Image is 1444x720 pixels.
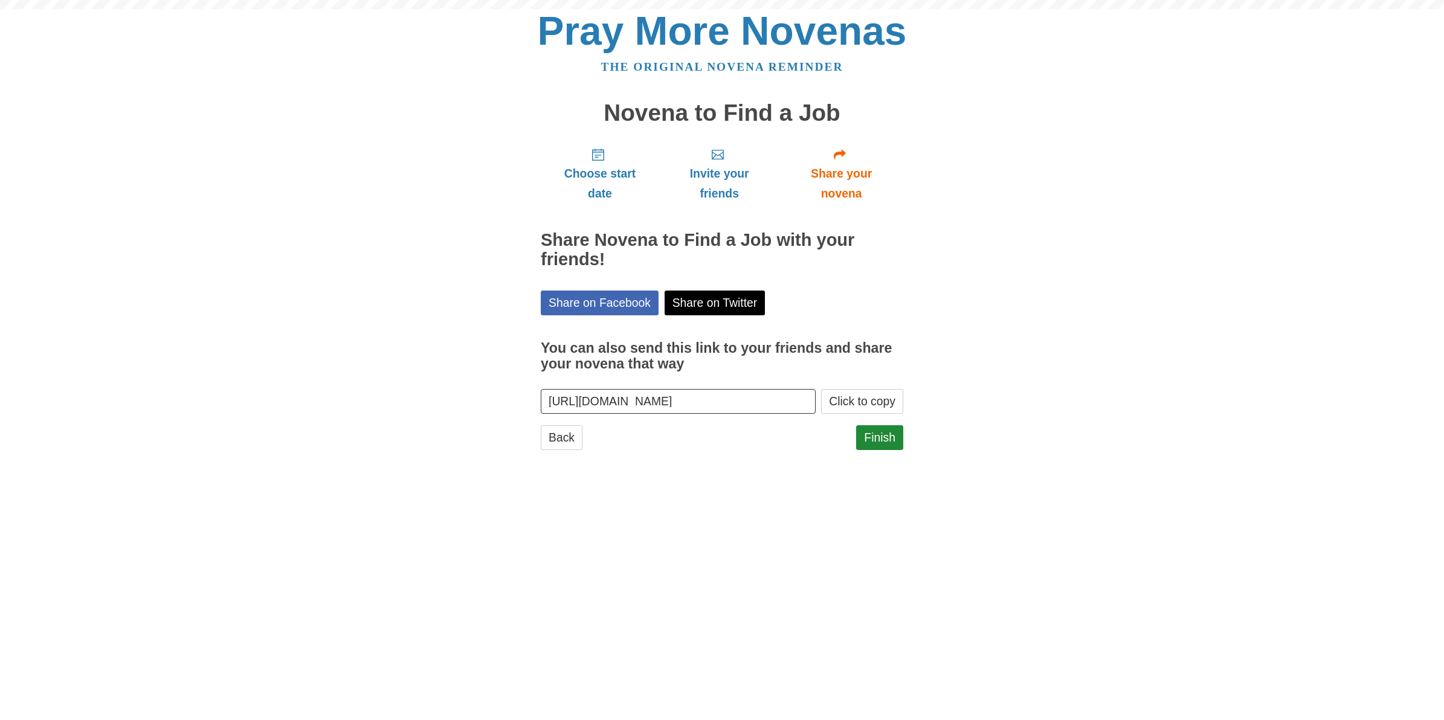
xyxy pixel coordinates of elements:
a: Finish [856,425,903,450]
a: Back [541,425,582,450]
a: Invite your friends [659,138,779,210]
a: Share your novena [779,138,903,210]
h3: You can also send this link to your friends and share your novena that way [541,341,903,371]
a: Share on Facebook [541,291,659,315]
span: Choose start date [553,164,647,204]
span: Share your novena [791,164,891,204]
h1: Novena to Find a Job [541,100,903,126]
a: Pray More Novenas [538,8,907,53]
a: Share on Twitter [665,291,766,315]
span: Invite your friends [671,164,767,204]
a: The original novena reminder [601,60,843,73]
a: Choose start date [541,138,659,210]
button: Click to copy [821,389,903,414]
h2: Share Novena to Find a Job with your friends! [541,231,903,269]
